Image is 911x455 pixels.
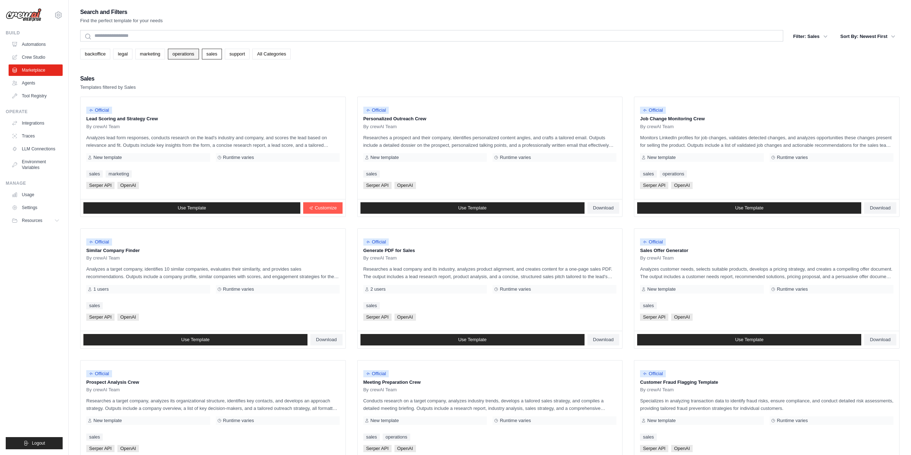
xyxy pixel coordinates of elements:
[303,202,342,214] a: Customize
[83,334,307,345] a: Use Template
[6,30,63,36] div: Build
[789,30,832,43] button: Filter: Sales
[86,379,340,386] p: Prospect Analysis Crew
[6,109,63,115] div: Operate
[225,49,249,59] a: support
[637,334,861,345] a: Use Template
[647,155,675,160] span: New template
[671,314,693,321] span: OpenAI
[113,49,132,59] a: legal
[363,265,617,280] p: Researches a lead company and its industry, analyzes product alignment, and creates content for a...
[315,205,336,211] span: Customize
[310,334,343,345] a: Download
[640,397,893,412] p: Specializes in analyzing transaction data to identify fraud risks, ensure compliance, and conduct...
[22,218,42,223] span: Resources
[370,418,399,423] span: New template
[83,202,300,214] a: Use Template
[80,74,136,84] h2: Sales
[500,418,531,423] span: Runtime varies
[86,115,340,122] p: Lead Scoring and Strategy Crew
[117,445,139,452] span: OpenAI
[647,286,675,292] span: New template
[86,397,340,412] p: Researches a target company, analyzes its organizational structure, identifies key contacts, and ...
[836,30,900,43] button: Sort By: Newest First
[735,337,764,343] span: Use Template
[363,387,397,393] span: By crewAI Team
[86,387,120,393] span: By crewAI Team
[671,445,693,452] span: OpenAI
[870,337,891,343] span: Download
[864,334,896,345] a: Download
[223,155,254,160] span: Runtime varies
[640,115,893,122] p: Job Change Monitoring Crew
[363,115,617,122] p: Personalized Outreach Crew
[363,124,397,130] span: By crewAI Team
[640,379,893,386] p: Customer Fraud Flagging Template
[9,130,63,142] a: Traces
[93,155,122,160] span: New template
[252,49,291,59] a: All Categories
[370,155,399,160] span: New template
[86,445,115,452] span: Serper API
[640,255,674,261] span: By crewAI Team
[394,314,416,321] span: OpenAI
[587,334,620,345] a: Download
[316,337,337,343] span: Download
[640,107,666,114] span: Official
[363,107,389,114] span: Official
[9,52,63,63] a: Crew Studio
[647,418,675,423] span: New template
[80,84,136,91] p: Templates filtered by Sales
[86,182,115,189] span: Serper API
[86,247,340,254] p: Similar Company Finder
[117,314,139,321] span: OpenAI
[777,286,808,292] span: Runtime varies
[9,202,63,213] a: Settings
[363,397,617,412] p: Conducts research on a target company, analyzes industry trends, develops a tailored sales strate...
[640,434,656,441] a: sales
[86,370,112,377] span: Official
[735,205,764,211] span: Use Template
[640,247,893,254] p: Sales Offer Generator
[9,189,63,200] a: Usage
[593,205,614,211] span: Download
[135,49,165,59] a: marketing
[86,255,120,261] span: By crewAI Team
[637,202,861,214] a: Use Template
[86,107,112,114] span: Official
[9,156,63,173] a: Environment Variables
[777,418,808,423] span: Runtime varies
[363,247,617,254] p: Generate PDF for Sales
[640,238,666,246] span: Official
[93,418,122,423] span: New template
[640,124,674,130] span: By crewAI Team
[86,238,112,246] span: Official
[202,49,222,59] a: sales
[640,265,893,280] p: Analyzes customer needs, selects suitable products, develops a pricing strategy, and creates a co...
[80,17,163,24] p: Find the perfect template for your needs
[9,64,63,76] a: Marketplace
[593,337,614,343] span: Download
[363,370,389,377] span: Official
[458,337,486,343] span: Use Template
[363,445,392,452] span: Serper API
[394,182,416,189] span: OpenAI
[864,202,896,214] a: Download
[86,170,103,178] a: sales
[363,255,397,261] span: By crewAI Team
[80,49,110,59] a: backoffice
[363,314,392,321] span: Serper API
[363,170,380,178] a: sales
[363,302,380,309] a: sales
[223,418,254,423] span: Runtime varies
[394,445,416,452] span: OpenAI
[9,143,63,155] a: LLM Connections
[117,182,139,189] span: OpenAI
[363,238,389,246] span: Official
[777,155,808,160] span: Runtime varies
[363,182,392,189] span: Serper API
[9,77,63,89] a: Agents
[168,49,199,59] a: operations
[6,437,63,449] button: Logout
[6,180,63,186] div: Manage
